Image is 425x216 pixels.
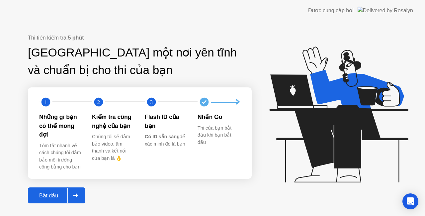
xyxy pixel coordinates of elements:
div: Nhấn Go [198,113,240,121]
div: Thi tiền kiểm tra: [28,34,252,42]
div: Kiểm tra công nghệ của bạn [92,113,134,130]
img: Delivered by Rosalyn [358,7,413,14]
div: Open Intercom Messenger [402,193,418,209]
b: 5 phút [68,35,84,41]
div: Được cung cấp bởi [308,7,354,15]
text: 2 [97,99,100,105]
div: để xác minh đó là bạn [145,133,187,148]
b: Có ID sẵn sàng [145,134,180,139]
div: Thi của bạn bắt đầu khi bạn bắt đầu [198,125,240,146]
text: 3 [150,99,153,105]
div: Flash ID của bạn [145,113,187,130]
div: Tóm tắt nhanh về cách chúng tôi đảm bảo môi trường công bằng cho bạn [39,142,81,171]
div: Những gì bạn có thể mong đợi [39,113,81,139]
text: 1 [44,99,47,105]
div: Chúng tôi sẽ đảm bảo video, âm thanh và kết nối của bạn là 👌 [92,133,134,162]
div: [GEOGRAPHIC_DATA] một nơi yên tĩnh và chuẩn bị cho thi của bạn [28,44,252,79]
button: Bắt đầu [28,187,85,203]
div: Bắt đầu [30,192,67,199]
